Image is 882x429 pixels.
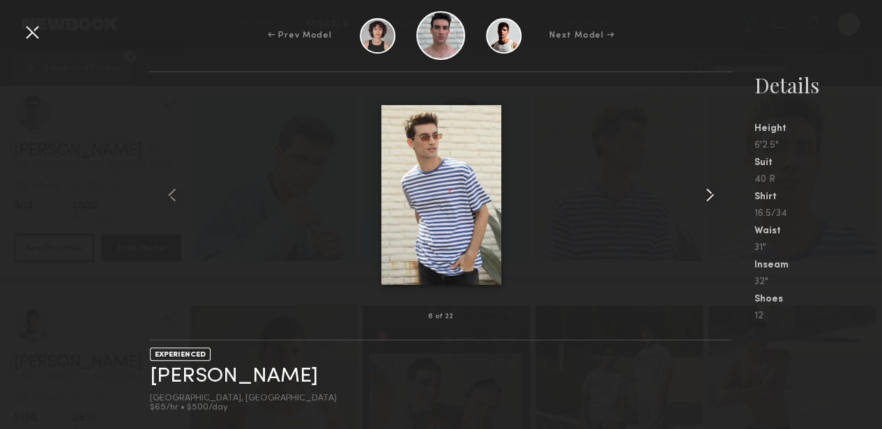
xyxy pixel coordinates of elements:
div: [GEOGRAPHIC_DATA], [GEOGRAPHIC_DATA] [150,394,337,403]
a: [PERSON_NAME] [150,366,318,387]
div: 40 R [754,175,882,185]
div: Height [754,124,882,134]
div: $65/hr • $500/day [150,403,337,412]
div: 12 [754,311,882,321]
div: 31" [754,243,882,253]
div: Shoes [754,295,882,304]
div: 6'2.5" [754,141,882,150]
div: ← Prev Model [268,29,332,42]
div: Shirt [754,192,882,202]
div: 6 of 22 [428,313,454,320]
div: 32" [754,277,882,287]
div: Suit [754,158,882,168]
div: Next Model → [549,29,614,42]
div: 16.5/34 [754,209,882,219]
div: EXPERIENCED [150,348,211,361]
div: Details [754,71,882,99]
div: Waist [754,226,882,236]
div: Inseam [754,260,882,270]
